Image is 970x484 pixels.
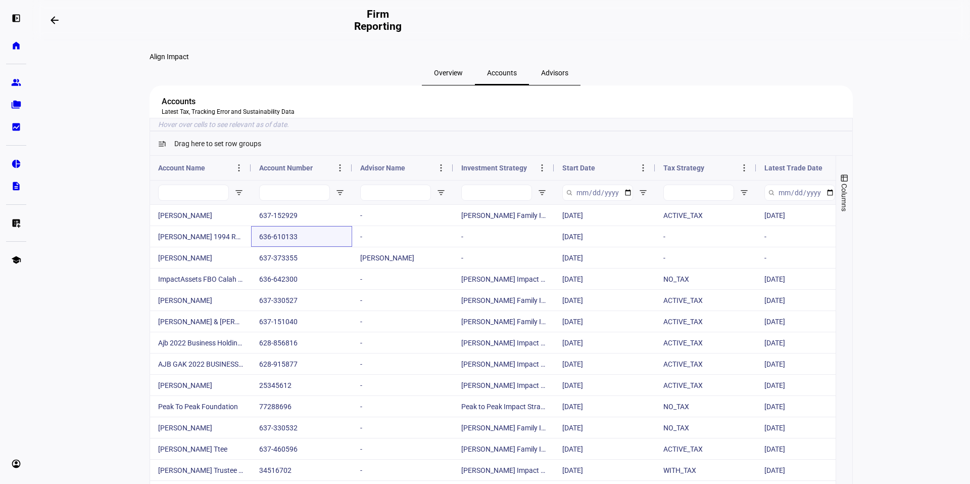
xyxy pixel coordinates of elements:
[11,459,21,469] eth-mat-symbol: account_circle
[764,164,822,172] span: Latest Trade Date
[554,332,655,353] div: [DATE]
[453,354,554,374] div: [PERSON_NAME] Impact Strategy - Active Tax - ACWI
[251,438,352,459] div: 637-460596
[174,140,261,148] div: Row Groups
[11,181,21,191] eth-mat-symbol: description
[453,438,554,459] div: [PERSON_NAME] Family Impact Strategy - Active Tax - Global
[756,311,857,332] div: [DATE]
[554,396,655,417] div: [DATE]
[251,311,352,332] div: 637-151040
[150,332,251,353] div: Ajb 2022 Business Holdings Lp
[538,189,546,197] button: Open Filter Menu
[554,438,655,459] div: [DATE]
[756,460,857,480] div: [DATE]
[352,354,453,374] div: -
[453,460,554,480] div: [PERSON_NAME] Impact Strategy - High TE - ACWI
[360,185,431,201] input: Advisor Name Filter Input
[554,354,655,374] div: [DATE]
[639,189,647,197] button: Open Filter Menu
[352,226,453,247] div: -
[756,396,857,417] div: [DATE]
[453,332,554,353] div: [PERSON_NAME] Impact Strategy - Active Tax - ACWI
[150,290,251,311] div: [PERSON_NAME]
[11,40,21,51] eth-mat-symbol: home
[150,205,251,226] div: [PERSON_NAME]
[352,332,453,353] div: -
[251,460,352,480] div: 34516702
[655,460,756,480] div: WITH_TAX
[11,13,21,23] eth-mat-symbol: left_panel_open
[453,375,554,395] div: [PERSON_NAME] Impact Strategy - Active Tax - High TE - Global
[434,69,463,76] span: Overview
[360,164,405,172] span: Advisor Name
[663,185,734,201] input: Tax Strategy Filter Input
[150,417,251,438] div: [PERSON_NAME]
[251,396,352,417] div: 77288696
[6,95,26,115] a: folder_copy
[541,69,568,76] span: Advisors
[158,185,229,201] input: Account Name Filter Input
[453,290,554,311] div: [PERSON_NAME] Family Impact Strategy - Active Tax - Global
[150,460,251,480] div: [PERSON_NAME] Trustee The [PERSON_NAME] Revocable Trust
[251,226,352,247] div: 636-610133
[251,290,352,311] div: 637-330527
[655,354,756,374] div: ACTIVE_TAX
[554,375,655,395] div: [DATE]
[150,226,251,247] div: [PERSON_NAME] 1994 Revocable Trust
[461,185,532,201] input: Investment Strategy Filter Input
[554,205,655,226] div: [DATE]
[437,189,445,197] button: Open Filter Menu
[554,460,655,480] div: [DATE]
[162,108,841,116] div: Latest Tax, Tracking Error and Sustainability Data
[6,154,26,174] a: pie_chart
[756,247,857,268] div: -
[554,269,655,289] div: [DATE]
[150,354,251,374] div: AJB GAK 2022 BUSINESS HOLDINGS LP
[453,311,554,332] div: [PERSON_NAME] Family Impact Strategy - Active Tax - Global
[655,226,756,247] div: -
[6,176,26,196] a: description
[251,417,352,438] div: 637-330532
[461,164,527,172] span: Investment Strategy
[150,247,251,268] div: [PERSON_NAME]
[11,100,21,110] eth-mat-symbol: folder_copy
[349,8,407,32] h2: Firm Reporting
[251,205,352,226] div: 637-152929
[259,185,330,201] input: Account Number Filter Input
[554,311,655,332] div: [DATE]
[487,69,517,76] span: Accounts
[655,417,756,438] div: NO_TAX
[11,255,21,265] eth-mat-symbol: school
[251,332,352,353] div: 628-856816
[352,460,453,480] div: -
[655,438,756,459] div: ACTIVE_TAX
[158,164,205,172] span: Account Name
[11,159,21,169] eth-mat-symbol: pie_chart
[352,396,453,417] div: -
[6,117,26,137] a: bid_landscape
[259,164,313,172] span: Account Number
[150,438,251,459] div: [PERSON_NAME] Ttee
[11,77,21,87] eth-mat-symbol: group
[352,290,453,311] div: -
[251,247,352,268] div: 637-373355
[554,247,655,268] div: [DATE]
[453,417,554,438] div: [PERSON_NAME] Family Impact Strategy - Global
[655,290,756,311] div: ACTIVE_TAX
[150,269,251,289] div: ImpactAssets FBO Calah Fund
[655,247,756,268] div: -
[150,375,251,395] div: [PERSON_NAME]
[655,375,756,395] div: ACTIVE_TAX
[655,269,756,289] div: NO_TAX
[756,332,857,353] div: [DATE]
[251,269,352,289] div: 636-642300
[6,72,26,93] a: group
[554,290,655,311] div: [DATE]
[740,189,748,197] button: Open Filter Menu
[352,375,453,395] div: -
[251,375,352,395] div: 25345612
[150,118,853,131] ethic-grid-insight-help-text: Hover over cells to see relevant as of date.
[162,96,841,108] div: Accounts
[251,354,352,374] div: 628-915877
[453,226,554,247] div: -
